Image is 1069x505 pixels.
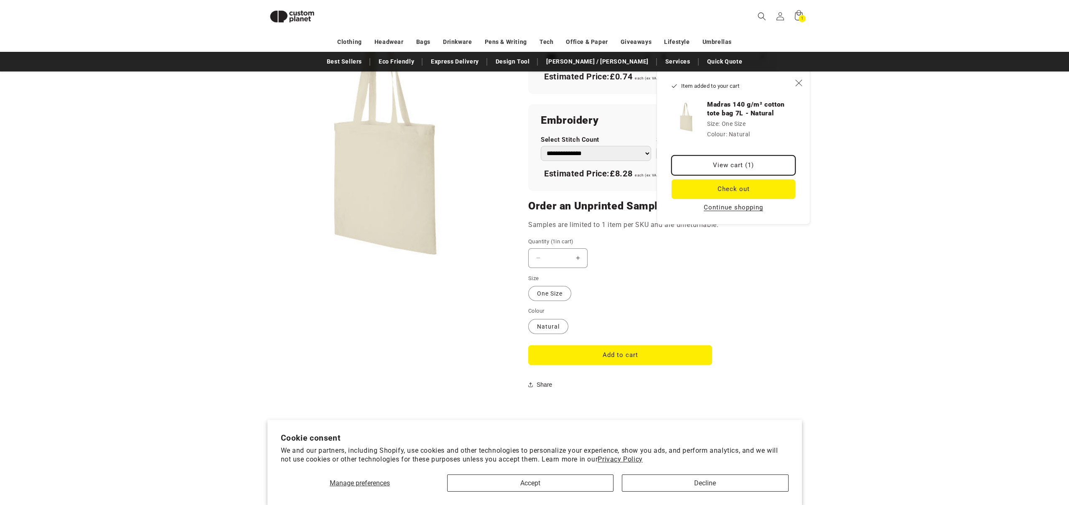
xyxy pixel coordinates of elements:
[926,415,1069,505] iframe: Chat Widget
[722,120,746,127] dd: One Size
[541,114,766,127] h2: Embroidery
[672,82,789,90] h2: Item added to your cart
[664,35,690,49] a: Lifestyle
[707,120,720,127] dt: Size:
[447,474,613,492] button: Accept
[491,54,534,69] a: Design Tool
[416,35,430,49] a: Bags
[540,35,553,49] a: Tech
[528,345,712,365] button: Add to cart
[672,156,795,175] a: View cart (1)
[374,35,404,49] a: Headwear
[427,54,483,69] a: Express Delivery
[598,455,642,463] a: Privacy Policy
[656,136,766,144] label: Select Quantity
[703,54,747,69] a: Quick Quote
[528,274,540,283] legend: Size
[281,446,789,464] p: We and our partners, including Shopify, use cookies and other technologies to personalize your ex...
[374,54,418,69] a: Eco Friendly
[528,307,545,315] legend: Colour
[551,238,574,245] span: ( in cart)
[702,35,732,49] a: Umbrellas
[622,474,788,492] button: Decline
[729,131,750,138] dd: Natural
[485,35,527,49] a: Pens & Writing
[330,479,390,487] span: Manage preferences
[280,474,439,492] button: Manage preferences
[701,203,766,212] button: Continue shopping
[542,54,652,69] a: [PERSON_NAME] / [PERSON_NAME]
[528,319,568,334] label: Natural
[541,136,651,144] label: Select Stitch Count
[610,71,632,82] span: £0.74
[528,375,555,394] button: Share
[263,13,507,257] media-gallery: Gallery Viewer
[528,199,779,213] h2: Order an Unprinted Sample
[566,35,608,49] a: Office & Paper
[541,165,766,183] div: Estimated Price:
[443,35,472,49] a: Drinkware
[635,173,660,177] span: each (ex VAT)
[541,68,766,86] div: Estimated Price:
[337,35,362,49] a: Clothing
[661,54,695,69] a: Services
[789,74,808,92] button: Close
[707,100,795,117] h3: Madras 140 g/m² cotton tote bag 7L - Natural
[621,35,652,49] a: Giveaways
[672,102,701,132] img: Madras 140 g/m² cotton tote bag 7L
[528,237,712,246] label: Quantity
[263,3,321,30] img: Custom Planet
[528,219,779,231] p: Samples are limited to 1 item per SKU and are unreturnable.
[552,238,555,245] span: 1
[281,433,789,443] h2: Cookie consent
[707,131,727,138] dt: Colour:
[635,76,660,80] span: each (ex VAT)
[801,15,804,22] span: 1
[657,71,810,224] div: Item added to your cart
[528,286,571,301] label: One Size
[610,168,632,179] span: £8.28
[323,54,366,69] a: Best Sellers
[753,7,771,26] summary: Search
[672,179,795,199] button: Check out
